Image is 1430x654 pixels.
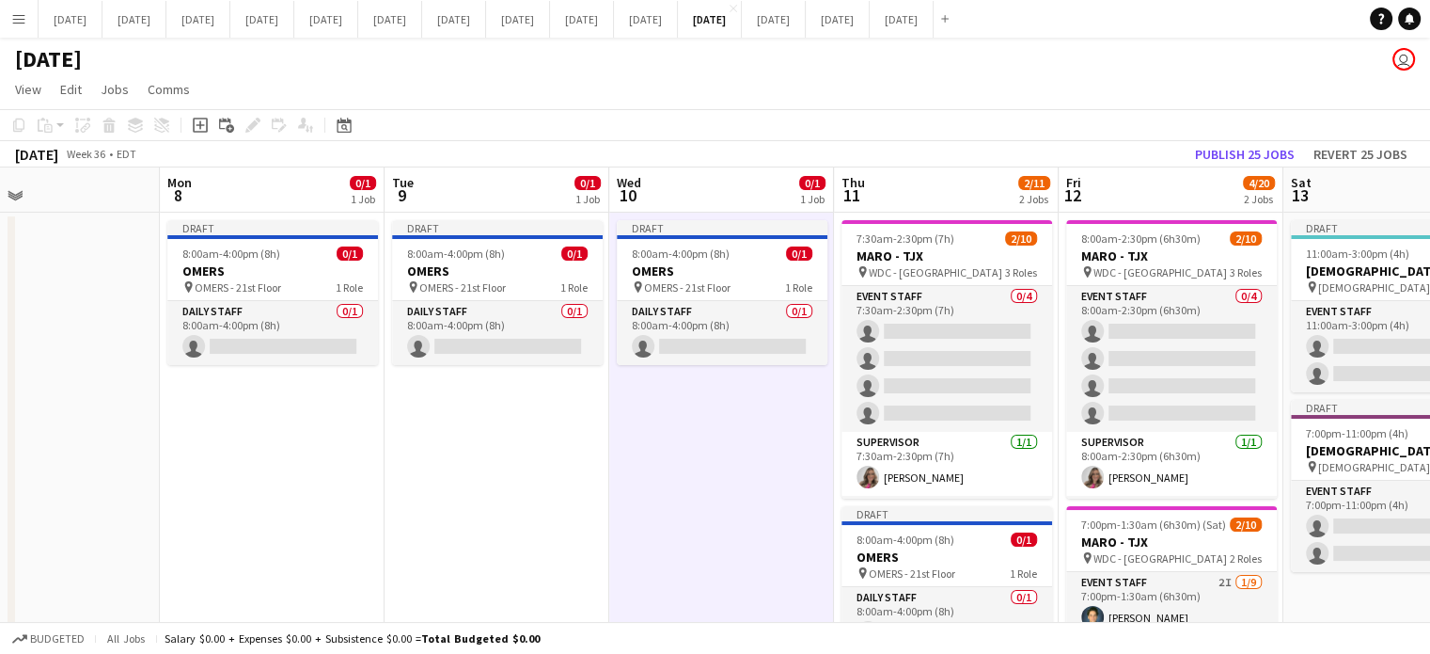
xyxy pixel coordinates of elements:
[617,263,827,279] h3: OMERS
[30,632,85,646] span: Budgeted
[148,81,190,98] span: Comms
[195,280,281,295] span: OMERS - 21st Floor
[1306,247,1409,261] span: 11:00am-3:00pm (4h)
[560,280,588,295] span: 1 Role
[15,45,82,73] h1: [DATE]
[53,77,89,102] a: Edit
[1318,460,1430,474] span: [DEMOGRAPHIC_DATA]
[841,432,1052,496] app-card-role: Supervisor1/17:30am-2:30pm (7h)[PERSON_NAME]
[358,1,422,38] button: [DATE]
[350,176,376,190] span: 0/1
[617,220,827,365] app-job-card: Draft8:00am-4:00pm (8h)0/1OMERS OMERS - 21st Floor1 RoleDaily Staff0/18:00am-4:00pm (8h)
[742,1,806,38] button: [DATE]
[60,81,82,98] span: Edit
[1318,280,1430,295] span: [DEMOGRAPHIC_DATA]
[1243,176,1275,190] span: 4/20
[167,220,378,365] app-job-card: Draft8:00am-4:00pm (8h)0/1OMERS OMERS - 21st Floor1 RoleDaily Staff0/18:00am-4:00pm (8h)
[1081,231,1201,246] span: 8:00am-2:30pm (6h30m)
[856,231,954,246] span: 7:30am-2:30pm (7h)
[1306,142,1415,167] button: Revert 25 jobs
[230,1,294,38] button: [DATE]
[1230,551,1262,566] span: 2 Roles
[419,280,506,295] span: OMERS - 21st Floor
[1066,220,1277,499] div: 8:00am-2:30pm (6h30m)2/10MARO - TJX WDC - [GEOGRAPHIC_DATA]3 RolesEvent Staff0/48:00am-2:30pm (6h...
[841,506,1052,521] div: Draft
[8,77,49,102] a: View
[786,247,812,261] span: 0/1
[1288,184,1312,206] span: 13
[841,587,1052,651] app-card-role: Daily Staff0/18:00am-4:00pm (8h)
[617,301,827,365] app-card-role: Daily Staff0/18:00am-4:00pm (8h)
[575,192,600,206] div: 1 Job
[392,220,603,235] div: Draft
[1093,551,1227,566] span: WDC - [GEOGRAPHIC_DATA]
[392,263,603,279] h3: OMERS
[799,176,825,190] span: 0/1
[841,549,1052,566] h3: OMERS
[644,280,731,295] span: OMERS - 21st Floor
[839,184,865,206] span: 11
[561,247,588,261] span: 0/1
[117,147,136,161] div: EDT
[550,1,614,38] button: [DATE]
[167,263,378,279] h3: OMERS
[15,81,41,98] span: View
[614,1,678,38] button: [DATE]
[1066,534,1277,550] h3: MARO - TJX
[1187,142,1302,167] button: Publish 25 jobs
[167,220,378,235] div: Draft
[856,533,954,547] span: 8:00am-4:00pm (8h)
[182,247,280,261] span: 8:00am-4:00pm (8h)
[869,566,955,581] span: OMERS - 21st Floor
[1244,192,1274,206] div: 2 Jobs
[421,631,540,646] span: Total Budgeted $0.00
[614,184,641,206] span: 10
[678,1,742,38] button: [DATE]
[294,1,358,38] button: [DATE]
[407,247,505,261] span: 8:00am-4:00pm (8h)
[1093,265,1227,279] span: WDC - [GEOGRAPHIC_DATA]
[1306,426,1408,440] span: 7:00pm-11:00pm (4h)
[39,1,102,38] button: [DATE]
[9,629,87,649] button: Budgeted
[617,220,827,235] div: Draft
[806,1,870,38] button: [DATE]
[167,174,192,191] span: Mon
[1392,48,1415,71] app-user-avatar: Jolanta Rokowski
[103,631,149,646] span: All jobs
[841,220,1052,499] app-job-card: 7:30am-2:30pm (7h)2/10MARO - TJX WDC - [GEOGRAPHIC_DATA]3 RolesEvent Staff0/47:30am-2:30pm (7h) S...
[870,1,934,38] button: [DATE]
[785,280,812,295] span: 1 Role
[574,176,601,190] span: 0/1
[389,184,414,206] span: 9
[1019,192,1049,206] div: 2 Jobs
[1063,184,1081,206] span: 12
[1081,518,1226,532] span: 7:00pm-1:30am (6h30m) (Sat)
[102,1,166,38] button: [DATE]
[1005,231,1037,246] span: 2/10
[93,77,136,102] a: Jobs
[1005,265,1037,279] span: 3 Roles
[1066,432,1277,496] app-card-role: Supervisor1/18:00am-2:30pm (6h30m)[PERSON_NAME]
[1291,174,1312,191] span: Sat
[166,1,230,38] button: [DATE]
[351,192,375,206] div: 1 Job
[1230,231,1262,246] span: 2/10
[62,147,109,161] span: Week 36
[841,286,1052,432] app-card-role: Event Staff0/47:30am-2:30pm (7h)
[1010,566,1037,581] span: 1 Role
[140,77,197,102] a: Comms
[392,301,603,365] app-card-role: Daily Staff0/18:00am-4:00pm (8h)
[841,247,1052,264] h3: MARO - TJX
[841,506,1052,651] app-job-card: Draft8:00am-4:00pm (8h)0/1OMERS OMERS - 21st Floor1 RoleDaily Staff0/18:00am-4:00pm (8h)
[101,81,129,98] span: Jobs
[167,301,378,365] app-card-role: Daily Staff0/18:00am-4:00pm (8h)
[1066,286,1277,432] app-card-role: Event Staff0/48:00am-2:30pm (6h30m)
[869,265,1002,279] span: WDC - [GEOGRAPHIC_DATA]
[800,192,825,206] div: 1 Job
[1011,533,1037,547] span: 0/1
[422,1,486,38] button: [DATE]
